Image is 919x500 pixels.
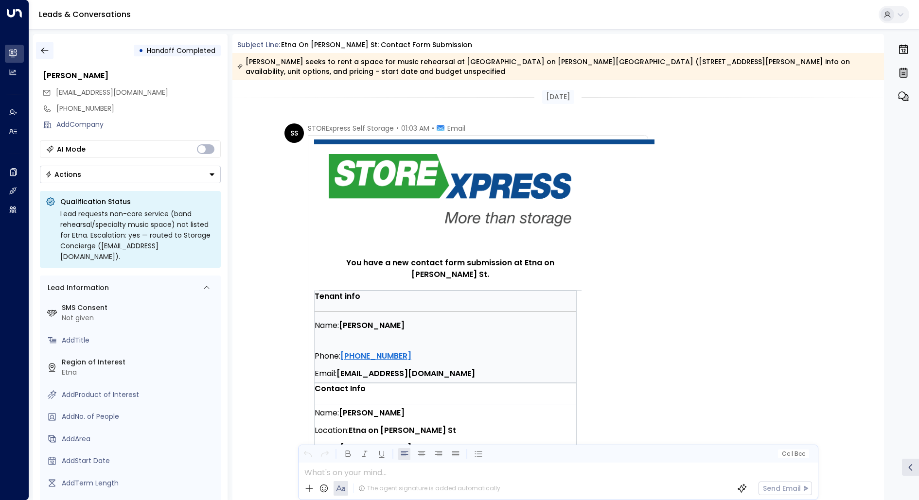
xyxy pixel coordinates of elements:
[358,484,500,493] div: The agent signature is added automatically
[315,347,340,365] span: Phone:
[432,123,434,133] span: •
[329,154,572,226] img: SXP_Logo_Refresh_MTS_high%20%281%29.png
[349,425,456,436] strong: Etna on [PERSON_NAME] St
[62,456,217,466] div: AddStart Date
[778,449,809,459] button: Cc|Bcc
[45,170,81,179] div: Actions
[62,367,217,378] div: Etna
[340,442,411,453] strong: [PHONE_NUMBER]
[147,46,215,55] span: Handoff Completed
[40,166,221,183] div: Button group with a nested menu
[56,87,168,98] span: adamsuski72@gmail.com
[60,208,215,262] div: Lead requests non-core service (band rehearsal/specialty music space) not listed for Etna. Escala...
[60,197,215,207] p: Qualification Status
[237,40,280,50] span: Subject Line:
[346,257,556,280] strong: You have a new contact form submission at Etna on [PERSON_NAME] St.
[781,450,805,457] span: Cc Bcc
[542,90,574,104] div: [DATE]
[301,448,314,460] button: Undo
[237,57,879,76] div: [PERSON_NAME] seeks to rent a space for music rehearsal at [GEOGRAPHIC_DATA] on [PERSON_NAME][GEO...
[339,320,405,331] strong: [PERSON_NAME]
[315,365,336,382] span: Email:
[336,368,475,379] strong: [EMAIL_ADDRESS][DOMAIN_NAME]
[62,313,217,323] div: Not given
[57,144,86,154] div: AI Mode
[315,291,360,302] strong: Tenant info
[318,448,331,460] button: Redo
[447,123,465,133] span: Email
[340,349,411,363] a: [PHONE_NUMBER]
[339,407,405,418] strong: [PERSON_NAME]
[284,123,304,143] div: SS
[62,412,217,422] div: AddNo. of People
[56,103,221,114] div: [PHONE_NUMBER]
[315,383,366,394] strong: Contact Info
[139,42,143,59] div: •
[396,123,399,133] span: •
[43,70,221,82] div: [PERSON_NAME]
[39,9,131,20] a: Leads & Conversations
[62,335,217,345] div: AddTitle
[401,123,429,133] span: 01:03 AM
[40,166,221,183] button: Actions
[62,434,217,444] div: AddArea
[315,439,340,457] span: Phone:
[62,303,217,313] label: SMS Consent
[315,317,339,334] span: Name:
[56,87,168,97] span: [EMAIL_ADDRESS][DOMAIN_NAME]
[44,283,109,293] div: Lead Information
[62,390,217,400] div: AddProduct of Interest
[56,120,221,130] div: AddCompany
[281,40,472,50] div: Etna on [PERSON_NAME] St: Contact Form Submission
[315,404,339,422] span: Name:
[62,357,217,367] label: Region of Interest
[791,450,793,457] span: |
[315,422,349,439] span: Location:
[308,123,394,133] span: STORExpress Self Storage
[62,478,217,488] div: AddTerm Length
